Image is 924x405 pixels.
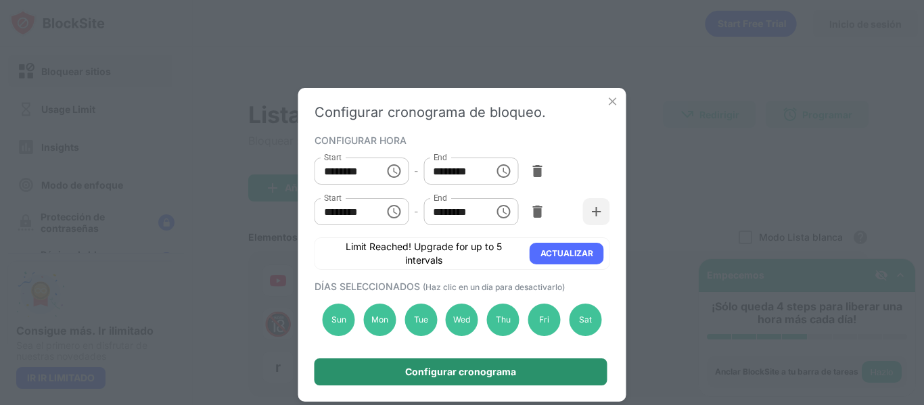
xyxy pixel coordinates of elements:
[324,192,342,204] label: Start
[363,304,396,336] div: Mon
[414,164,418,178] div: -
[569,304,601,336] div: Sat
[528,304,561,336] div: Fri
[380,198,407,225] button: Choose time, selected time is 9:00 AM
[433,192,447,204] label: End
[315,135,607,145] div: CONFIGURAR HORA
[315,104,610,120] div: Configurar cronograma de bloqueo.
[490,198,517,225] button: Choose time, selected time is 10:00 AM
[324,151,342,163] label: Start
[315,281,607,292] div: DÍAS SELECCIONADOS
[405,366,516,377] div: Configurar cronograma
[606,95,620,108] img: x-button.svg
[423,282,565,292] span: (Haz clic en un día para desactivarlo)
[540,247,593,260] div: ACTUALIZAR
[446,304,478,336] div: Wed
[380,158,407,185] button: Choose time, selected time is 12:00 AM
[405,304,437,336] div: Tue
[433,151,447,163] label: End
[323,304,355,336] div: Sun
[414,204,418,219] div: -
[487,304,519,336] div: Thu
[490,158,517,185] button: Choose time, selected time is 10:00 AM
[326,240,522,267] div: Limit Reached! Upgrade for up to 5 intervals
